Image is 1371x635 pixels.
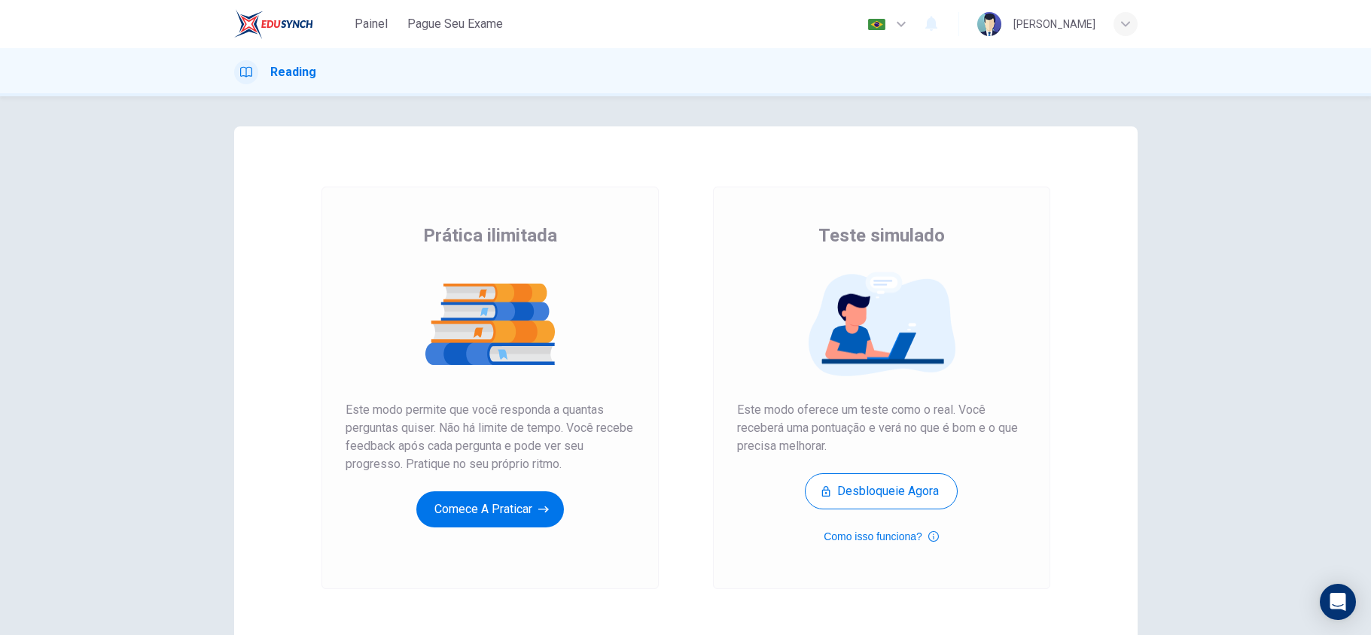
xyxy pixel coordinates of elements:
[347,11,395,38] button: Painel
[346,401,635,473] span: Este modo permite que você responda a quantas perguntas quiser. Não há limite de tempo. Você rece...
[423,223,557,248] span: Prática ilimitada
[407,15,503,33] span: Pague Seu Exame
[1013,15,1095,33] div: [PERSON_NAME]
[977,12,1001,36] img: Profile picture
[401,11,509,38] button: Pague Seu Exame
[234,9,348,39] a: EduSynch logo
[355,15,388,33] span: Painel
[234,9,313,39] img: EduSynch logo
[1320,584,1356,620] div: Open Intercom Messenger
[270,63,316,81] h1: Reading
[737,401,1026,455] span: Este modo oferece um teste como o real. Você receberá uma pontuação e verá no que é bom e o que p...
[824,527,939,545] button: Como isso funciona?
[867,19,886,30] img: pt
[805,473,958,509] button: Desbloqueie agora
[416,491,564,527] button: Comece a praticar
[818,223,945,248] span: Teste simulado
